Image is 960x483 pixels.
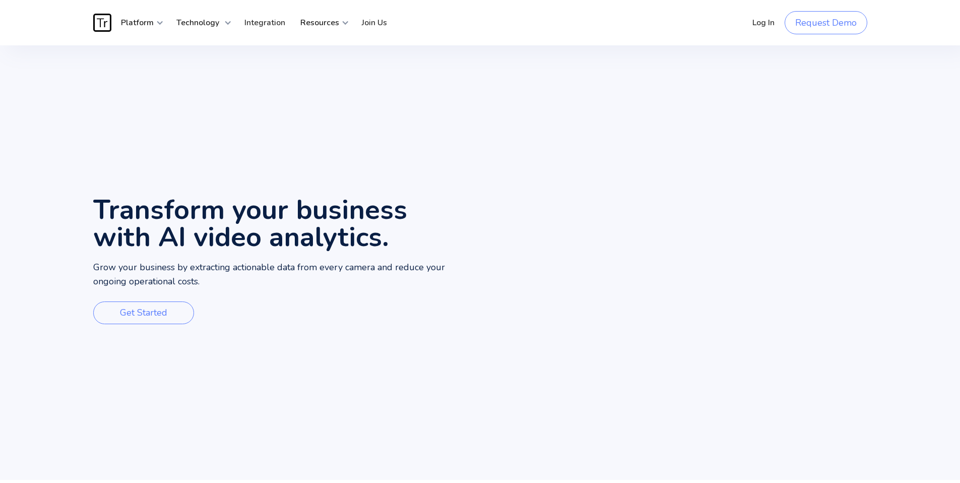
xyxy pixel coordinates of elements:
a: Request Demo [785,11,867,34]
strong: Technology [176,17,219,28]
h1: Transform your business with AI video analytics. [93,196,480,251]
a: Join Us [354,8,395,38]
strong: Resources [300,17,339,28]
strong: Platform [121,17,154,28]
a: Log In [745,8,782,38]
a: Get Started [93,301,194,324]
p: Grow your business by extracting actionable data from every camera and reduce your ongoing operat... [93,261,480,289]
a: Integration [237,8,293,38]
img: Traces Logo [93,14,111,32]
